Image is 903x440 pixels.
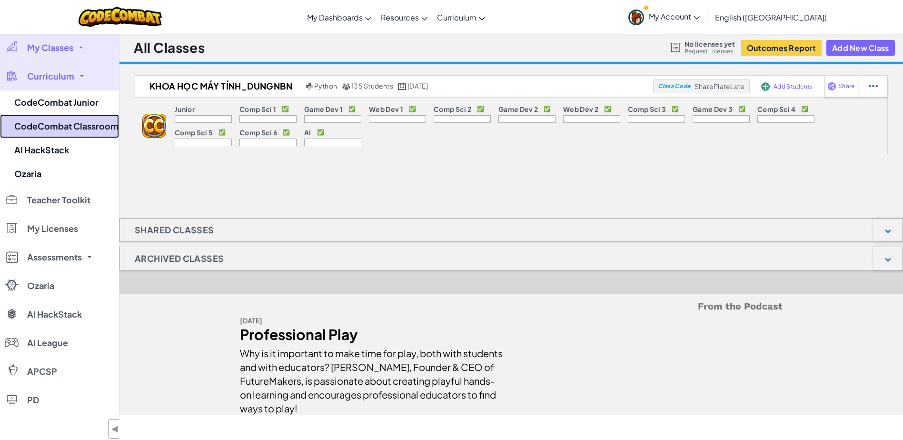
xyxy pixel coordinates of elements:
[761,82,770,91] img: IconAddStudents.svg
[304,129,311,136] p: AI
[111,422,119,436] span: ◀
[27,72,74,80] span: Curriculum
[304,105,343,113] p: Game Dev 1
[135,79,653,93] a: Khoa học máy tính_DungNBN Python 135 Students [DATE]
[741,40,822,56] button: Outcomes Report
[624,2,705,32] a: My Account
[306,83,313,90] img: python.png
[693,105,733,113] p: Game Dev 3
[175,129,213,136] p: Comp Sci 5
[175,105,195,113] p: Junior
[409,105,416,113] p: ✅
[658,83,690,89] span: Class Code
[827,82,836,90] img: IconShare_Purple.svg
[27,253,82,261] span: Assessments
[79,7,162,27] img: CodeCombat logo
[774,84,813,90] span: Add Students
[317,129,324,136] p: ✅
[672,105,679,113] p: ✅
[685,40,735,48] span: No licenses yet
[27,310,82,319] span: AI HackStack
[498,105,538,113] p: Game Dev 2
[240,314,504,328] div: [DATE]
[240,341,504,415] div: Why is it important to make time for play, both with students and with educators? [PERSON_NAME], ...
[801,105,808,113] p: ✅
[628,105,666,113] p: Comp Sci 3
[135,79,304,93] h2: Khoa học máy tính_DungNBN
[283,129,290,136] p: ✅
[27,196,90,204] span: Teacher Toolkit
[239,129,277,136] p: Comp Sci 6
[342,83,350,90] img: MultipleUsers.png
[27,43,73,52] span: My Classes
[604,105,611,113] p: ✅
[240,328,504,341] div: Professional Play
[120,247,238,270] h1: Archived Classes
[434,105,471,113] p: Comp Sci 2
[432,4,490,30] a: Curriculum
[314,81,337,90] span: Python
[120,218,229,242] h1: Shared Classes
[695,82,745,90] span: SharePlateLate
[142,114,166,138] img: logo
[710,4,832,30] a: English ([GEOGRAPHIC_DATA])
[369,105,403,113] p: Web Dev 1
[351,81,393,90] span: 135 Students
[869,82,878,90] img: IconStudentEllipsis.svg
[437,12,476,22] span: Curriculum
[757,105,795,113] p: Comp Sci 4
[826,40,895,56] button: Add New Class
[838,83,854,89] span: Share
[407,81,428,90] span: [DATE]
[348,105,356,113] p: ✅
[302,4,376,30] a: My Dashboards
[240,299,783,314] h5: From the Podcast
[628,10,644,25] img: avatar
[218,129,226,136] p: ✅
[239,105,276,113] p: Comp Sci 1
[685,48,735,55] a: Request Licenses
[282,105,289,113] p: ✅
[398,83,407,90] img: calendar.svg
[27,281,54,290] span: Ozaria
[27,224,78,233] span: My Licenses
[134,39,205,57] h1: All Classes
[563,105,598,113] p: Web Dev 2
[715,12,827,22] span: English ([GEOGRAPHIC_DATA])
[27,339,68,347] span: AI League
[376,4,432,30] a: Resources
[738,105,745,113] p: ✅
[649,11,700,21] span: My Account
[544,105,551,113] p: ✅
[381,12,419,22] span: Resources
[477,105,484,113] p: ✅
[307,12,363,22] span: My Dashboards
